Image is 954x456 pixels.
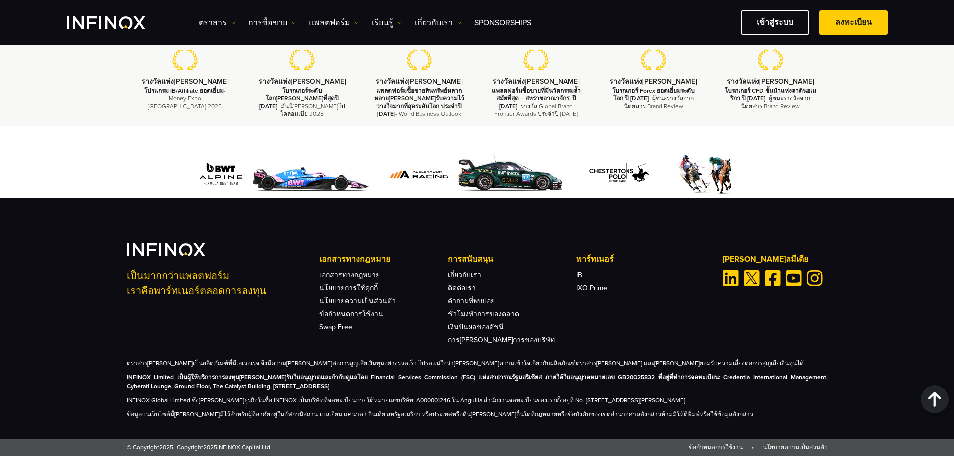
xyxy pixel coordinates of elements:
[576,253,705,265] p: พาร์ทเนอร์
[723,253,828,265] p: [PERSON_NAME]ลมีเดีย
[127,410,828,419] p: ข้อมูลบนเว็บไซต์นี้[PERSON_NAME]มีไว้สำหรับผู้ที่อาศัยอยู่ในอัฟกานิสถาน เบลเยียม แคนาดา อินเดีย ส...
[319,297,396,305] a: นโยบายความเป็นส่วนตัว
[609,77,697,86] strong: รางวัลแห่ง[PERSON_NAME]
[67,16,169,29] a: INFINOX Logo
[727,77,814,86] strong: รางวัลแห่ง[PERSON_NAME]
[607,87,700,110] p: - ผู้ชนะรางวัลจากนิตยสาร Brand Review
[319,310,383,318] a: ข้อกำหนดการใช้งาน
[448,253,576,265] p: การสนับสนุน
[724,87,816,110] p: - ผู้ชนะรางวัลจากนิตยสาร Brand Review
[374,87,464,117] strong: แพลตฟอร์มซื้อขายสินทรัพย์หลากหลาย[PERSON_NAME]รับความไว้วางใจมากที่สุดระดับโลก ประจำปี [DATE]
[448,297,495,305] a: คำถามที่พบบ่อย
[763,444,828,451] a: นโยบายความเป็นส่วนตัว
[139,87,231,110] p: - Money Expo [GEOGRAPHIC_DATA] 2025
[141,77,229,86] strong: รางวัลแห่ง[PERSON_NAME]
[492,87,581,109] strong: แพลตฟอร์มซื้อขายที่มีนวัตกรรมล้ำสมัยที่สุด – สหราชอาณาจักร, ปี [DATE]
[819,10,888,35] a: ลงทะเบียน
[807,270,823,286] a: Instagram
[448,336,555,344] a: การ[PERSON_NAME]การของบริษัท
[741,10,809,35] a: เข้าสู่ระบบ
[576,284,607,292] a: IXO Prime
[127,374,828,390] strong: INFINOX Limited เป็นผู้ให้บริการการลงทุน[PERSON_NAME]รับใบอนุญาตและกำกับดูแลโดย Financial Service...
[144,87,224,94] strong: โปรแกรม IB/Affiliate ยอดเยี่ยม
[259,87,339,109] strong: โบรกเกอร์ระดับโลก[PERSON_NAME]ที่สุดปี [DATE]
[319,253,448,265] p: เอกสารทางกฎหมาย
[744,270,760,286] a: Twitter
[203,444,217,451] span: 2025
[576,271,582,279] a: IB
[448,284,476,292] a: ติดต่อเรา
[786,270,802,286] a: Youtube
[474,17,531,29] a: Sponsorships
[448,310,519,318] a: ชั่วโมงทำการของตลาด
[373,87,465,118] p: - World Business Outlook
[258,77,346,86] strong: รางวัลแห่ง[PERSON_NAME]
[744,444,761,451] span: •
[448,271,481,279] a: เกี่ยวกับเรา
[448,323,504,331] a: เงินปันผลของดัชนี
[127,443,270,452] span: © Copyright - Copyright INFINOX Capital Ltd
[725,87,816,102] strong: โบรกเกอร์ CFD ชั้นนำแห่งลาตินอเมริกา ปี [DATE]
[159,444,173,451] span: 2025
[723,270,739,286] a: Linkedin
[248,17,296,29] a: การซื้อขาย
[372,17,402,29] a: เรียนรู้
[127,269,302,299] p: เป็นมากกว่าแพลตฟอร์ม เราคือพาร์ทเนอร์ตลอดการลงทุน
[319,284,378,292] a: นโยบายการใช้คุกกี้
[375,77,463,86] strong: รางวัลแห่ง[PERSON_NAME]
[127,359,828,368] p: ตราสาร[PERSON_NAME]เป็นผลิตภัณฑ์ที่มีเลเวอเรจ จึงมีความ[PERSON_NAME]ต่อการสูญเสียเงินทุนอย่างรวดเ...
[319,271,380,279] a: เอกสารทางกฎหมาย
[415,17,462,29] a: เกี่ยวกับเรา
[319,323,352,331] a: Swap Free
[490,87,582,118] p: - รางวัล Global Brand Frontier Awards ประจำปี [DATE]
[199,17,236,29] a: ตราสาร
[256,87,348,118] p: - มันนี่[PERSON_NAME]โป โคลอมเบีย 2025
[309,17,359,29] a: แพลตฟอร์ม
[492,77,580,86] strong: รางวัลแห่ง[PERSON_NAME]
[689,444,743,451] a: ข้อกำหนดการใช้งาน
[765,270,781,286] a: Facebook
[612,87,695,102] strong: โบรกเกอร์ Forex ยอดเยี่ยมระดับโลก ปี [DATE]
[127,396,828,405] p: INFINOX Global Limited ซึ่ง[PERSON_NAME]ธุรกิจในชื่อ INFINOX เป็นบริษัทที่จดทะเบียนภายใต้หมายเลขบ...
